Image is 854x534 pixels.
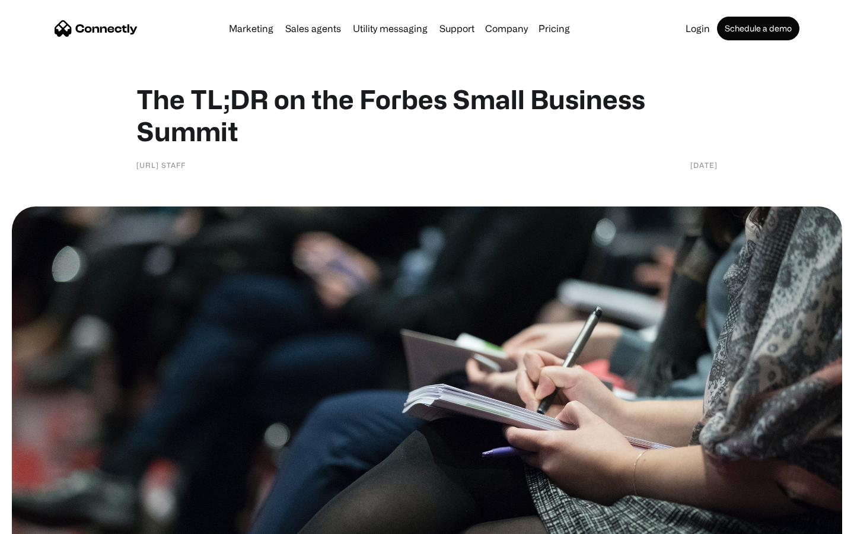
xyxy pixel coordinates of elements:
[690,159,718,171] div: [DATE]
[224,24,278,33] a: Marketing
[681,24,715,33] a: Login
[717,17,799,40] a: Schedule a demo
[534,24,575,33] a: Pricing
[55,20,138,37] a: home
[485,20,528,37] div: Company
[482,20,531,37] div: Company
[24,513,71,530] ul: Language list
[12,513,71,530] aside: Language selected: English
[348,24,432,33] a: Utility messaging
[435,24,479,33] a: Support
[281,24,346,33] a: Sales agents
[136,83,718,147] h1: The TL;DR on the Forbes Small Business Summit
[136,159,186,171] div: [URL] Staff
